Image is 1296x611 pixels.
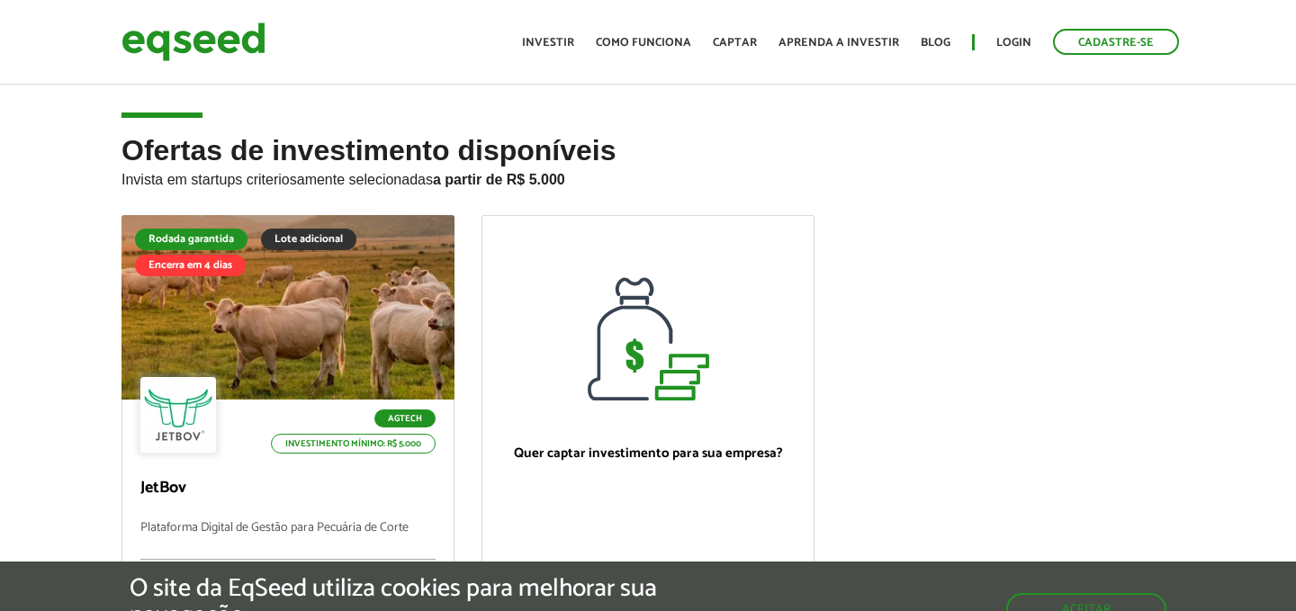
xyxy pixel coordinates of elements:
[140,521,436,560] p: Plataforma Digital de Gestão para Pecuária de Corte
[433,172,565,187] strong: a partir de R$ 5.000
[121,18,265,66] img: EqSeed
[374,409,436,427] p: Agtech
[135,255,246,276] div: Encerra em 4 dias
[140,479,436,499] p: JetBov
[522,37,574,49] a: Investir
[261,229,356,250] div: Lote adicional
[713,37,757,49] a: Captar
[1053,29,1179,55] a: Cadastre-se
[996,37,1031,49] a: Login
[500,445,796,462] p: Quer captar investimento para sua empresa?
[596,37,691,49] a: Como funciona
[271,434,436,454] p: Investimento mínimo: R$ 5.000
[778,37,899,49] a: Aprenda a investir
[121,135,1174,215] h2: Ofertas de investimento disponíveis
[135,229,247,250] div: Rodada garantida
[121,166,1174,188] p: Invista em startups criteriosamente selecionadas
[921,37,950,49] a: Blog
